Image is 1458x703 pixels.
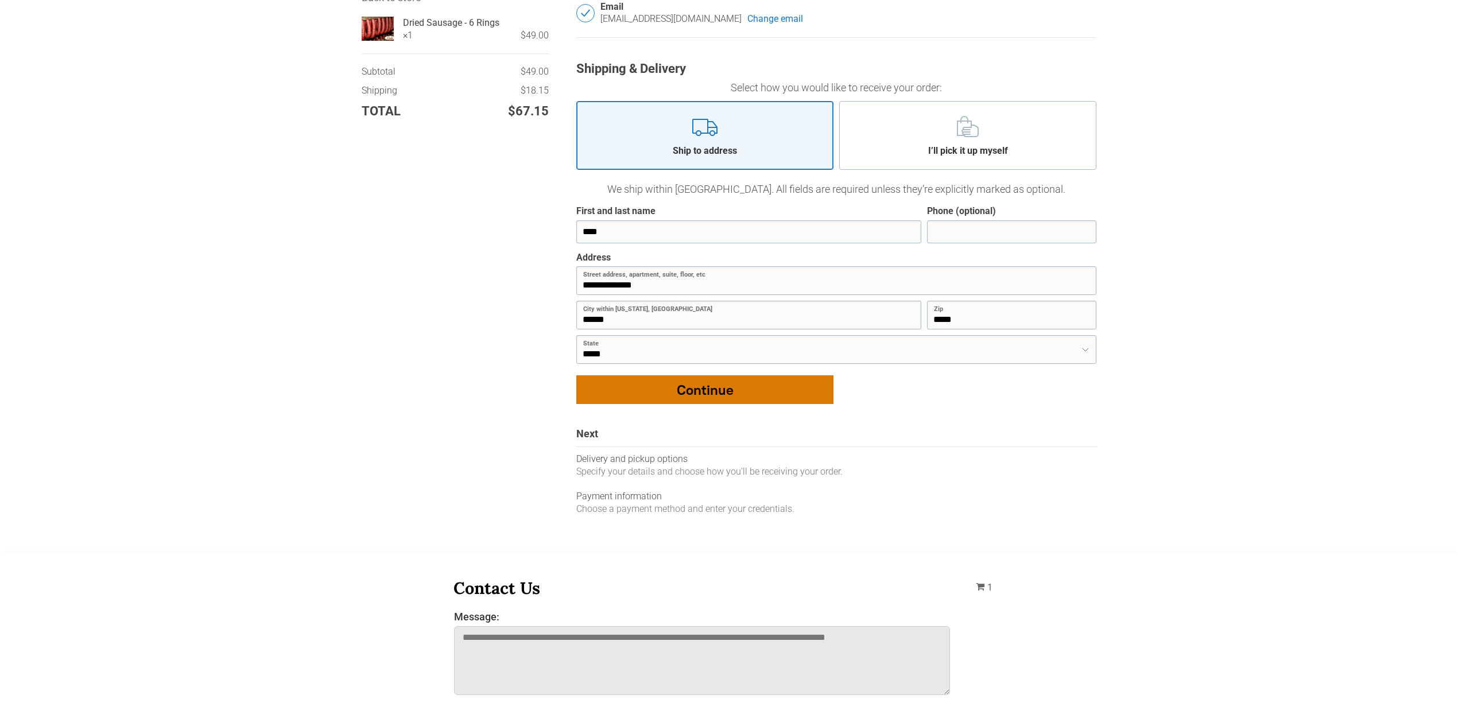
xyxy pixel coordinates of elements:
a: Change email [747,13,803,25]
p: We ship within [GEOGRAPHIC_DATA]. [576,181,1096,197]
div: Phone (optional) [927,205,996,217]
div: [EMAIL_ADDRESS][DOMAIN_NAME] [600,13,742,25]
td: $18.15 [459,84,549,103]
td: Subtotal [362,65,459,84]
div: First and last name [576,205,656,217]
div: $49.00 [413,29,549,42]
div: Ship to address [664,145,746,157]
div: Next [576,427,1096,446]
div: Choose a payment method and enter your credentials. [576,503,1096,515]
div: Payment information [576,490,1096,503]
p: Select how you would like to receive your order: [576,80,1096,95]
td: Total [362,103,444,121]
div: × 1 [403,29,413,42]
h3: Contact Us [453,577,951,599]
div: Shipping & Delivery [576,61,1096,77]
input: Street address, apartment, suite, floor, etc [576,266,1096,295]
div: Address [576,252,611,264]
span: $49.00 [521,66,549,77]
div: Email [600,1,1096,13]
span: All fields are required unless they’re explicitly marked as optional. [776,183,1065,195]
button: Continue [576,375,833,404]
label: Message: [454,611,950,623]
span: 1 [987,582,992,593]
input: Zip [927,301,1096,329]
div: I’ll pick it up myself [920,145,1017,157]
span: Shipping [362,84,397,97]
span: $67.15 [508,103,549,121]
div: Specify your details and choose how you’ll be receiving your order. [576,465,1096,478]
a: Dried Sausage - 6 Rings [403,17,549,29]
input: City within Texas, United States [576,301,921,329]
div: Delivery and pickup options [576,453,1096,465]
